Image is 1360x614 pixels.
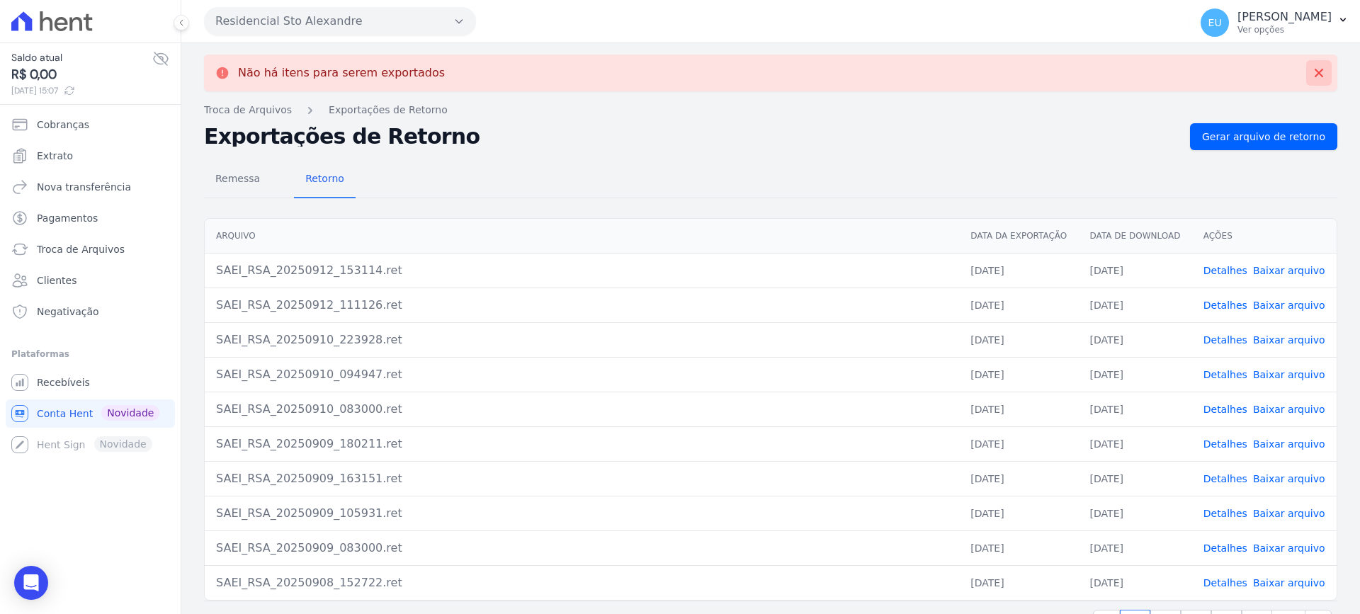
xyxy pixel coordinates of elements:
th: Arquivo [205,219,959,254]
div: SAEI_RSA_20250909_105931.ret [216,505,948,522]
a: Exportações de Retorno [329,103,448,118]
span: Saldo atual [11,50,152,65]
th: Ações [1192,219,1337,254]
a: Detalhes [1203,508,1247,519]
td: [DATE] [959,496,1078,530]
a: Detalhes [1203,334,1247,346]
td: [DATE] [1079,461,1192,496]
a: Pagamentos [6,204,175,232]
a: Troca de Arquivos [204,103,292,118]
a: Baixar arquivo [1253,265,1325,276]
td: [DATE] [1079,496,1192,530]
span: R$ 0,00 [11,65,152,84]
div: SAEI_RSA_20250908_152722.ret [216,574,948,591]
td: [DATE] [959,288,1078,322]
a: Detalhes [1203,265,1247,276]
div: SAEI_RSA_20250910_094947.ret [216,366,948,383]
a: Baixar arquivo [1253,369,1325,380]
td: [DATE] [959,357,1078,392]
nav: Breadcrumb [204,103,1337,118]
div: Plataformas [11,346,169,363]
a: Detalhes [1203,300,1247,311]
span: Retorno [297,164,353,193]
td: [DATE] [959,253,1078,288]
span: Troca de Arquivos [37,242,125,256]
div: Open Intercom Messenger [14,566,48,600]
td: [DATE] [959,426,1078,461]
span: EU [1208,18,1222,28]
a: Baixar arquivo [1253,542,1325,554]
a: Troca de Arquivos [6,235,175,263]
th: Data de Download [1079,219,1192,254]
span: Novidade [101,405,159,421]
a: Nova transferência [6,173,175,201]
a: Detalhes [1203,404,1247,415]
a: Clientes [6,266,175,295]
td: [DATE] [959,461,1078,496]
td: [DATE] [959,392,1078,426]
div: SAEI_RSA_20250912_111126.ret [216,297,948,314]
a: Conta Hent Novidade [6,399,175,428]
div: SAEI_RSA_20250909_163151.ret [216,470,948,487]
span: Nova transferência [37,180,131,194]
span: Recebíveis [37,375,90,390]
a: Detalhes [1203,542,1247,554]
p: Ver opções [1237,24,1332,35]
a: Retorno [294,161,356,198]
h2: Exportações de Retorno [204,127,1179,147]
span: [DATE] 15:07 [11,84,152,97]
a: Detalhes [1203,577,1247,589]
a: Baixar arquivo [1253,508,1325,519]
td: [DATE] [1079,322,1192,357]
div: SAEI_RSA_20250909_180211.ret [216,436,948,453]
div: SAEI_RSA_20250909_083000.ret [216,540,948,557]
button: EU [PERSON_NAME] Ver opções [1189,3,1360,42]
th: Data da Exportação [959,219,1078,254]
a: Extrato [6,142,175,170]
span: Extrato [37,149,73,163]
a: Cobranças [6,110,175,139]
nav: Sidebar [11,110,169,459]
a: Baixar arquivo [1253,300,1325,311]
p: [PERSON_NAME] [1237,10,1332,24]
span: Conta Hent [37,407,93,421]
a: Baixar arquivo [1253,473,1325,484]
span: Pagamentos [37,211,98,225]
a: Baixar arquivo [1253,577,1325,589]
a: Baixar arquivo [1253,438,1325,450]
td: [DATE] [959,565,1078,600]
span: Negativação [37,305,99,319]
p: Não há itens para serem exportados [238,66,445,80]
a: Gerar arquivo de retorno [1190,123,1337,150]
span: Gerar arquivo de retorno [1202,130,1325,144]
a: Baixar arquivo [1253,404,1325,415]
a: Detalhes [1203,438,1247,450]
div: SAEI_RSA_20250910_083000.ret [216,401,948,418]
td: [DATE] [959,322,1078,357]
a: Detalhes [1203,369,1247,380]
td: [DATE] [1079,357,1192,392]
td: [DATE] [1079,530,1192,565]
td: [DATE] [959,530,1078,565]
span: Remessa [207,164,268,193]
a: Remessa [204,161,271,198]
a: Baixar arquivo [1253,334,1325,346]
a: Detalhes [1203,473,1247,484]
td: [DATE] [1079,426,1192,461]
div: SAEI_RSA_20250910_223928.ret [216,331,948,348]
td: [DATE] [1079,253,1192,288]
button: Residencial Sto Alexandre [204,7,476,35]
span: Cobranças [37,118,89,132]
td: [DATE] [1079,392,1192,426]
a: Negativação [6,297,175,326]
span: Clientes [37,273,76,288]
div: SAEI_RSA_20250912_153114.ret [216,262,948,279]
td: [DATE] [1079,288,1192,322]
td: [DATE] [1079,565,1192,600]
a: Recebíveis [6,368,175,397]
